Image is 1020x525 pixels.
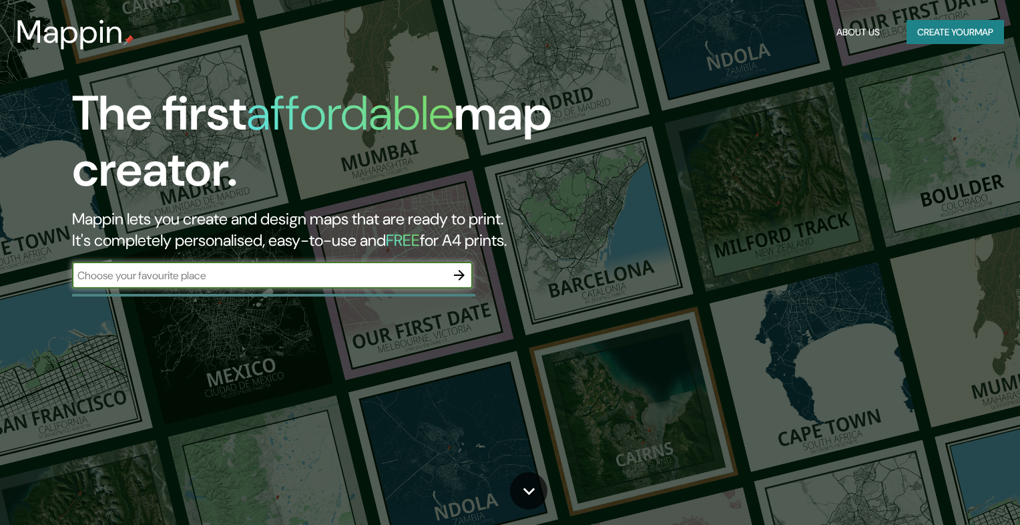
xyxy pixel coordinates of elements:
[72,85,582,208] h1: The first map creator.
[123,35,134,45] img: mappin-pin
[917,24,993,41] font: Create your map
[72,268,446,283] input: Choose your favourite place
[836,24,880,41] font: About Us
[386,230,420,250] h5: FREE
[16,13,123,51] h3: Mappin
[72,208,582,251] h2: Mappin lets you create and design maps that are ready to print. It's completely personalised, eas...
[246,82,454,144] h1: affordable
[907,20,1004,45] button: Create yourmap
[831,20,885,45] button: About Us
